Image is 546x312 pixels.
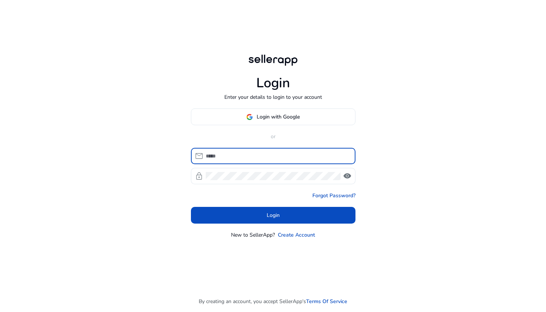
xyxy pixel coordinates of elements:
a: Create Account [278,231,315,239]
p: or [191,133,355,140]
span: Login [267,211,280,219]
button: Login [191,207,355,224]
img: google-logo.svg [246,114,253,120]
span: visibility [343,172,352,181]
p: New to SellerApp? [231,231,275,239]
a: Terms Of Service [306,298,347,305]
a: Forgot Password? [312,192,355,199]
p: Enter your details to login to your account [224,93,322,101]
span: mail [195,152,204,160]
span: lock [195,172,204,181]
h1: Login [256,75,290,91]
button: Login with Google [191,108,355,125]
span: Login with Google [257,113,300,121]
